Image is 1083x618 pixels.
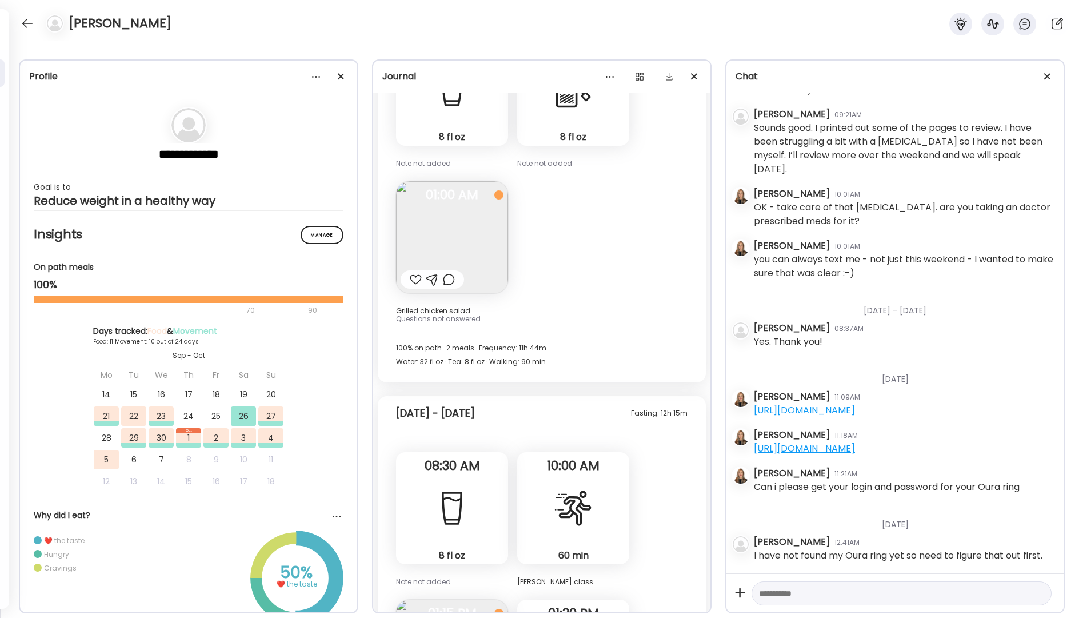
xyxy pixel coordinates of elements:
[733,536,749,552] img: bg-avatar-default.svg
[94,428,119,448] div: 28
[382,70,701,83] div: Journal
[834,392,860,402] div: 11:09AM
[834,110,862,120] div: 09:21AM
[176,365,201,385] div: Th
[203,365,229,385] div: Fr
[231,406,256,426] div: 26
[834,241,860,252] div: 10:01AM
[149,365,174,385] div: We
[754,505,1054,535] div: [DATE]
[34,226,343,243] h2: Insights
[396,577,451,587] span: Note not added
[754,535,830,549] div: [PERSON_NAME]
[203,472,229,491] div: 16
[44,536,85,545] div: ❤️ the taste
[149,450,174,469] div: 7
[517,461,629,471] span: 10:00 AM
[834,189,860,200] div: 10:01AM
[94,450,119,469] div: 5
[733,109,749,125] img: bg-avatar-default.svg
[396,406,475,420] div: [DATE] - [DATE]
[231,450,256,469] div: 10
[522,549,625,561] div: 60 min
[754,121,1054,176] div: Sounds good. I printed out some of the pages to review. I have been struggling a bit with a [MEDI...
[231,385,256,404] div: 19
[176,450,201,469] div: 8
[733,322,749,338] img: bg-avatar-default.svg
[396,341,688,369] div: 100% on path · 2 meals · Frequency: 11h 44m Water: 32 fl oz · Tea: 8 fl oz · Walking: 90 min
[754,428,830,442] div: [PERSON_NAME]
[517,578,629,586] div: [PERSON_NAME] class
[258,365,283,385] div: Su
[301,226,343,244] div: Manage
[147,325,167,337] span: Food
[121,428,146,448] div: 29
[121,406,146,426] div: 22
[34,194,343,208] div: Reduce weight in a healthy way
[754,253,1054,280] div: you can always text me - not just this weekend - I wanted to make sure that was clear :-)
[733,429,749,445] img: avatars%2FC7qqOxmwlCb4p938VsoDHlkq1VT2
[396,307,508,315] div: Grilled chicken salad
[149,472,174,491] div: 14
[307,304,318,317] div: 90
[733,240,749,256] img: avatars%2FC7qqOxmwlCb4p938VsoDHlkq1VT2
[94,365,119,385] div: Mo
[268,577,325,591] div: ❤️ the taste
[396,461,508,471] span: 08:30 AM
[396,158,451,168] span: Note not added
[203,406,229,426] div: 25
[149,406,174,426] div: 23
[401,549,503,561] div: 8 fl oz
[834,324,864,334] div: 08:37AM
[44,549,69,559] div: Hungry
[121,450,146,469] div: 6
[34,304,305,317] div: 70
[396,190,508,200] span: 01:00 AM
[733,391,749,407] img: avatars%2FC7qqOxmwlCb4p938VsoDHlkq1VT2
[754,467,830,480] div: [PERSON_NAME]
[69,14,171,33] h4: [PERSON_NAME]
[258,450,283,469] div: 11
[396,314,481,324] span: Questions not answered
[29,70,348,83] div: Profile
[754,360,1054,390] div: [DATE]
[171,108,206,142] img: bg-avatar-default.svg
[754,187,830,201] div: [PERSON_NAME]
[34,278,343,292] div: 100%
[754,480,1020,494] div: Can i please get your login and password for your Oura ring
[754,321,830,335] div: [PERSON_NAME]
[34,180,343,194] div: Goal is to
[401,131,503,143] div: 8 fl oz
[736,70,1054,83] div: Chat
[834,469,857,479] div: 11:21AM
[44,563,77,573] div: Cravings
[834,430,858,441] div: 11:18AM
[754,549,1042,563] div: I have not found my Oura ring yet so need to figure that out first.
[94,385,119,404] div: 14
[176,406,201,426] div: 24
[258,385,283,404] div: 20
[517,158,572,168] span: Note not added
[34,509,343,521] div: Why did I eat?
[203,450,229,469] div: 9
[176,428,201,433] div: Oct
[93,325,284,337] div: Days tracked: &
[176,385,201,404] div: 17
[754,239,830,253] div: [PERSON_NAME]
[754,107,830,121] div: [PERSON_NAME]
[121,385,146,404] div: 15
[176,428,201,448] div: 1
[203,428,229,448] div: 2
[94,472,119,491] div: 12
[149,385,174,404] div: 16
[231,365,256,385] div: Sa
[121,365,146,385] div: Tu
[733,188,749,204] img: avatars%2FC7qqOxmwlCb4p938VsoDHlkq1VT2
[121,472,146,491] div: 13
[93,350,284,361] div: Sep - Oct
[258,406,283,426] div: 27
[834,537,860,548] div: 12:41AM
[733,468,749,484] img: avatars%2FC7qqOxmwlCb4p938VsoDHlkq1VT2
[258,472,283,491] div: 18
[754,442,855,455] a: [URL][DOMAIN_NAME]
